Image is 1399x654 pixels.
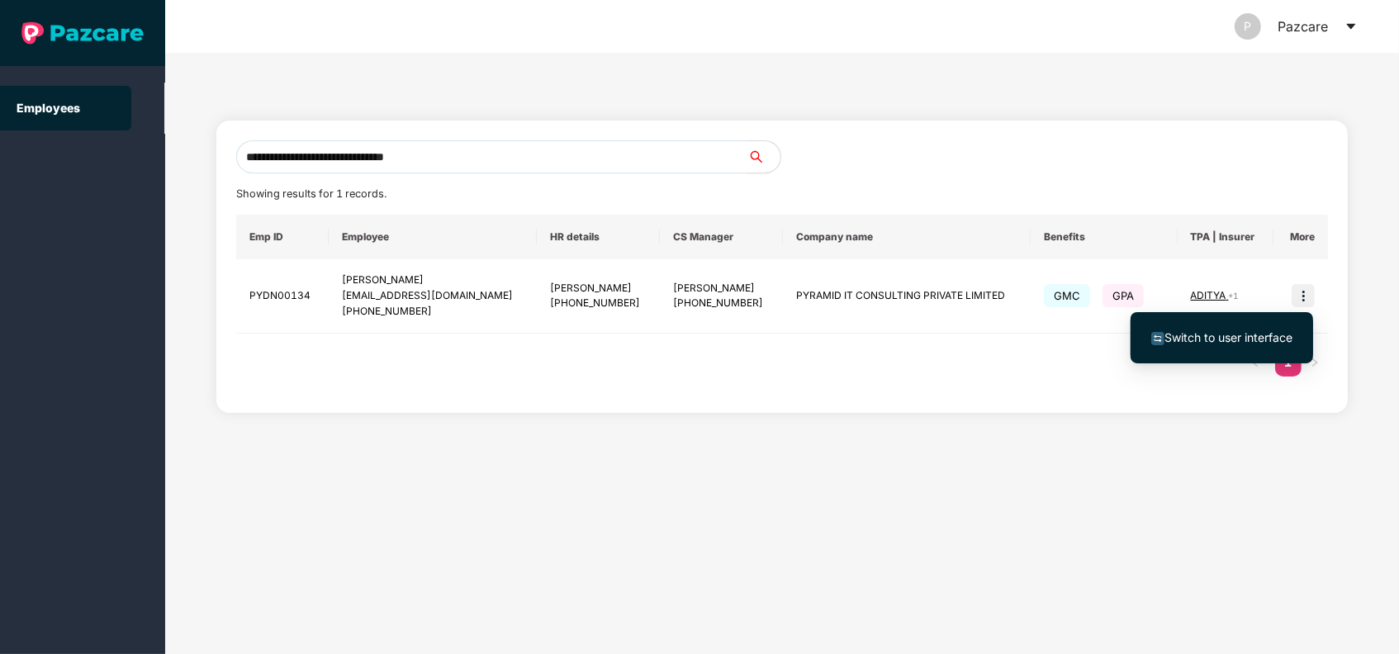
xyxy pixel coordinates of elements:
td: PYRAMID IT CONSULTING PRIVATE LIMITED [783,259,1031,334]
th: CS Manager [660,215,783,259]
span: GPA [1103,284,1144,307]
th: TPA | Insurer [1178,215,1273,259]
div: [PERSON_NAME] [342,272,524,288]
div: [PHONE_NUMBER] [342,304,524,320]
span: Showing results for 1 records. [236,187,387,200]
div: [PERSON_NAME] [550,281,647,296]
a: Employees [17,101,80,115]
span: ADITYA [1191,289,1229,301]
th: Company name [783,215,1031,259]
span: Switch to user interface [1164,330,1292,344]
span: caret-down [1344,20,1358,33]
span: search [747,150,780,163]
div: [PHONE_NUMBER] [673,296,770,311]
img: icon [1292,284,1315,307]
div: [EMAIL_ADDRESS][DOMAIN_NAME] [342,288,524,304]
th: Employee [329,215,537,259]
div: [PERSON_NAME] [673,281,770,296]
th: More [1273,215,1328,259]
span: P [1245,13,1252,40]
th: Emp ID [236,215,329,259]
th: HR details [537,215,660,259]
img: svg+xml;base64,PHN2ZyB4bWxucz0iaHR0cDovL3d3dy53My5vcmcvMjAwMC9zdmciIHdpZHRoPSIxNiIgaGVpZ2h0PSIxNi... [1151,332,1164,345]
span: right [1310,358,1320,367]
button: search [747,140,781,173]
td: PYDN00134 [236,259,329,334]
span: GMC [1044,284,1090,307]
li: Next Page [1302,350,1328,377]
span: + 1 [1229,291,1239,301]
th: Benefits [1031,215,1177,259]
div: [PHONE_NUMBER] [550,296,647,311]
button: right [1302,350,1328,377]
